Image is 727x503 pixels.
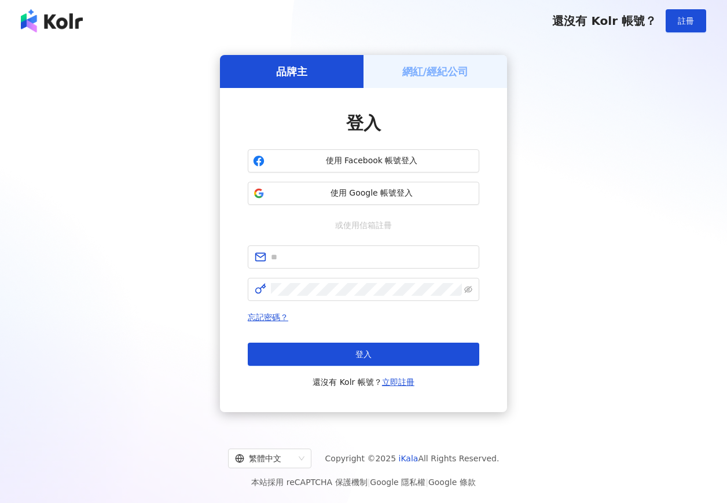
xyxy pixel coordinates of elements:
[402,64,469,79] h5: 網紅/經紀公司
[235,449,294,468] div: 繁體中文
[425,478,428,487] span: |
[464,285,472,293] span: eye-invisible
[346,113,381,133] span: 登入
[21,9,83,32] img: logo
[325,451,500,465] span: Copyright © 2025 All Rights Reserved.
[313,375,414,389] span: 還沒有 Kolr 帳號？
[382,377,414,387] a: 立即註冊
[276,64,307,79] h5: 品牌主
[269,155,474,167] span: 使用 Facebook 帳號登入
[248,313,288,322] a: 忘記密碼？
[399,454,418,463] a: iKala
[269,188,474,199] span: 使用 Google 帳號登入
[355,350,372,359] span: 登入
[368,478,370,487] span: |
[370,478,425,487] a: Google 隱私權
[327,219,400,232] span: 或使用信箱註冊
[428,478,476,487] a: Google 條款
[248,343,479,366] button: 登入
[678,16,694,25] span: 註冊
[248,182,479,205] button: 使用 Google 帳號登入
[251,475,475,489] span: 本站採用 reCAPTCHA 保護機制
[248,149,479,172] button: 使用 Facebook 帳號登入
[666,9,706,32] button: 註冊
[552,14,656,28] span: 還沒有 Kolr 帳號？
